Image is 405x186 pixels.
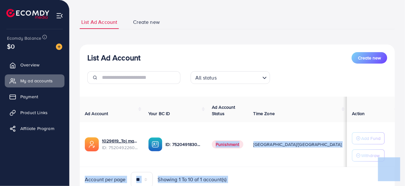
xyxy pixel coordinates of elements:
iframe: Chat [378,157,400,181]
span: My ad accounts [20,78,53,84]
span: Product Links [20,109,48,116]
span: Ad Account Status [212,104,235,117]
img: menu [56,12,63,19]
img: image [56,44,62,50]
a: Affiliate Program [5,122,64,135]
span: Account per page [85,176,126,183]
span: Ad Account [85,110,108,117]
div: <span class='underline'>1029619_Taj mart1_1751001171342</span></br>7520492260274864135 [102,138,138,151]
a: Overview [5,59,64,71]
a: My ad accounts [5,74,64,87]
input: Search for option [219,72,260,82]
span: List Ad Account [81,18,117,26]
img: logo [6,9,49,19]
button: Add Fund [352,132,385,144]
span: Affiliate Program [20,125,54,132]
span: Your BC ID [148,110,170,117]
a: Payment [5,90,64,103]
p: Withdraw [361,152,380,159]
span: All status [194,73,218,82]
span: ID: 7520492260274864135 [102,144,138,151]
span: [GEOGRAPHIC_DATA]/[GEOGRAPHIC_DATA] [253,141,342,148]
img: ic-ads-acc.e4c84228.svg [85,137,99,151]
img: ic-ba-acc.ded83a64.svg [148,137,162,151]
span: Punishment [212,140,243,148]
span: Overview [20,62,39,68]
button: Create new [352,52,387,64]
span: Create new [358,55,381,61]
span: Showing 1 To 10 of 1 account(s) [158,176,227,183]
span: Payment [20,93,38,100]
div: Search for option [191,71,270,84]
span: $0 [7,42,15,51]
span: Create new [133,18,160,26]
p: ID: 7520491830920724488 [165,141,202,148]
p: Add Fund [361,134,381,142]
a: 1029619_Taj mart1_1751001171342 [102,138,138,144]
span: Action [352,110,365,117]
a: Product Links [5,106,64,119]
h3: List Ad Account [87,53,140,62]
span: Ecomdy Balance [7,35,41,41]
button: Withdraw [352,149,385,162]
span: Time Zone [253,110,275,117]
